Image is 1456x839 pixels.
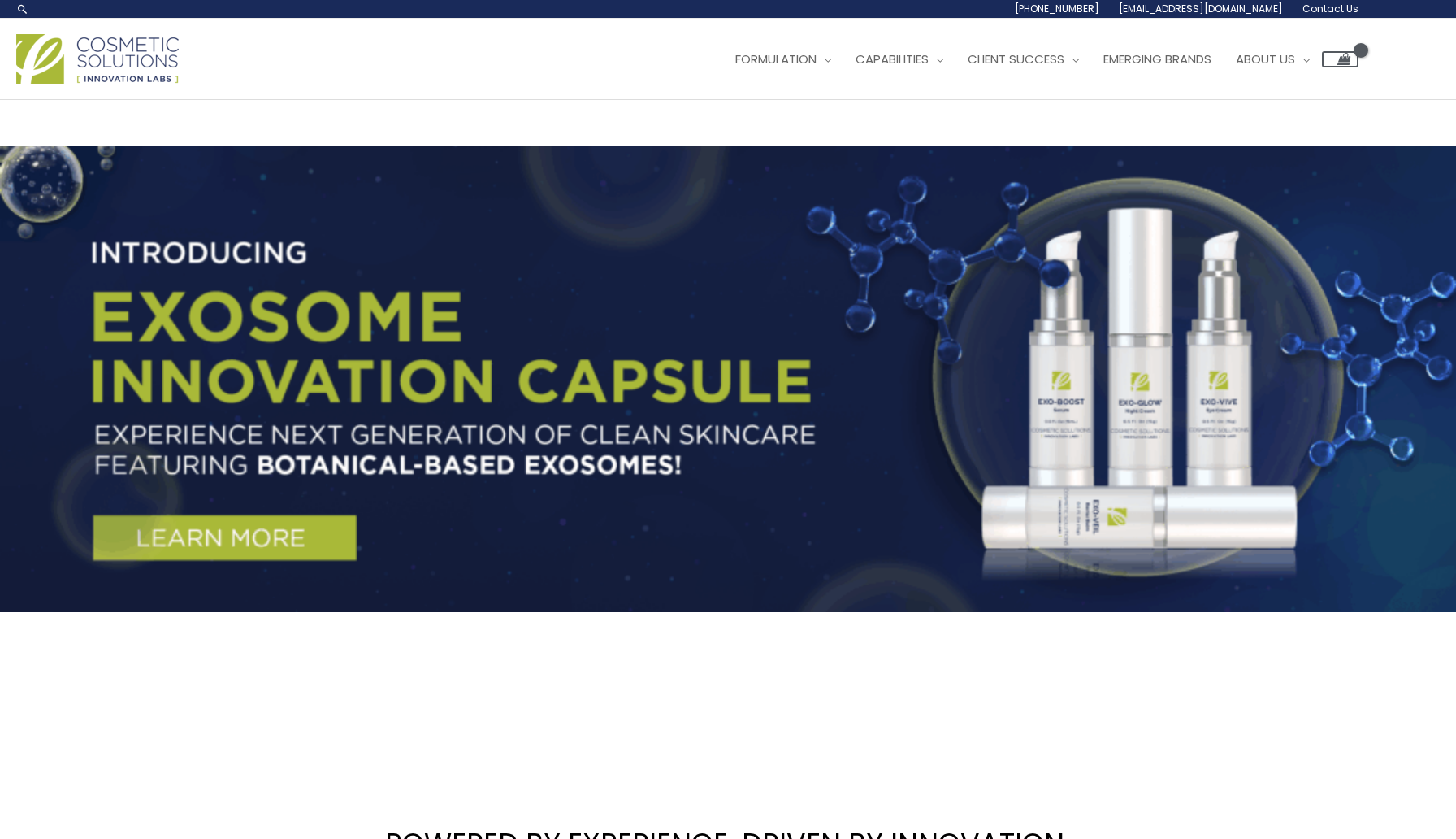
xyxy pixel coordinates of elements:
a: Search icon link [16,2,29,15]
span: Emerging Brands [1103,50,1211,67]
a: Capabilities [843,35,955,84]
nav: Site Navigation [711,35,1358,84]
span: Capabilities [856,50,929,67]
a: Emerging Brands [1091,35,1224,84]
a: Client Success [955,35,1091,84]
span: Formulation [735,50,817,67]
a: About Us [1224,35,1322,84]
span: Contact Us [1302,2,1358,15]
span: [PHONE_NUMBER] [1015,2,1099,15]
a: View Shopping Cart, empty [1322,51,1358,67]
a: Formulation [723,35,843,84]
span: Client Success [968,50,1064,67]
span: [EMAIL_ADDRESS][DOMAIN_NAME] [1119,2,1283,15]
span: About Us [1236,50,1295,67]
img: Cosmetic Solutions Logo [16,34,179,84]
